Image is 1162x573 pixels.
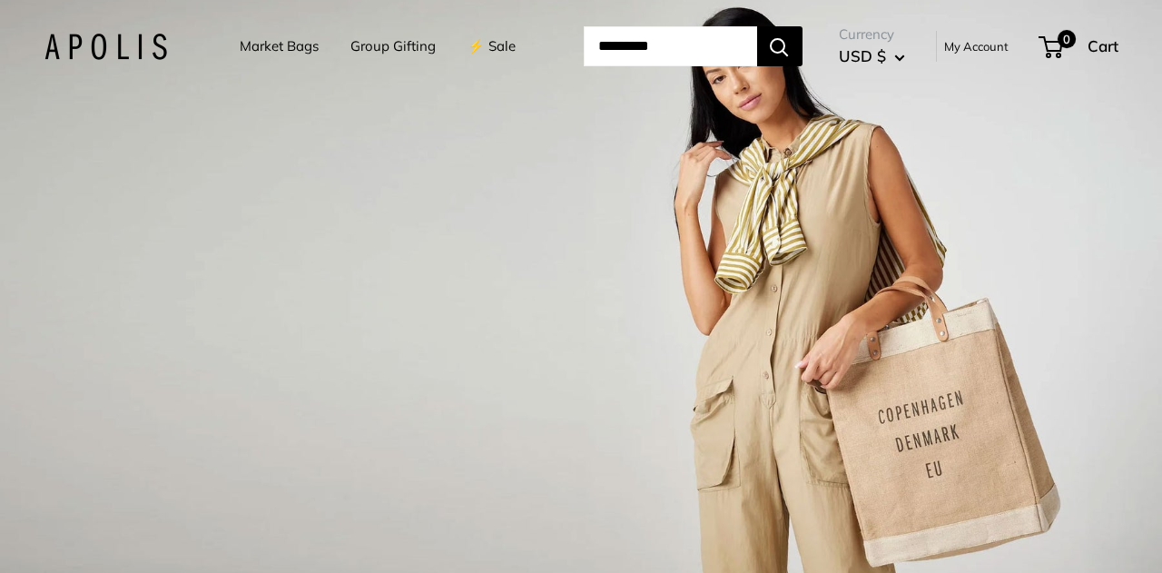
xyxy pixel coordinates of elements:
a: Group Gifting [350,34,436,59]
span: Cart [1088,36,1118,55]
a: ⚡️ Sale [468,34,516,59]
span: 0 [1057,30,1075,48]
a: 0 Cart [1040,32,1118,61]
a: My Account [944,35,1009,57]
button: Search [757,26,803,66]
button: USD $ [839,42,905,71]
img: Apolis [44,34,167,60]
span: USD $ [839,46,886,65]
input: Search... [584,26,757,66]
a: Market Bags [240,34,319,59]
span: Currency [839,22,905,47]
